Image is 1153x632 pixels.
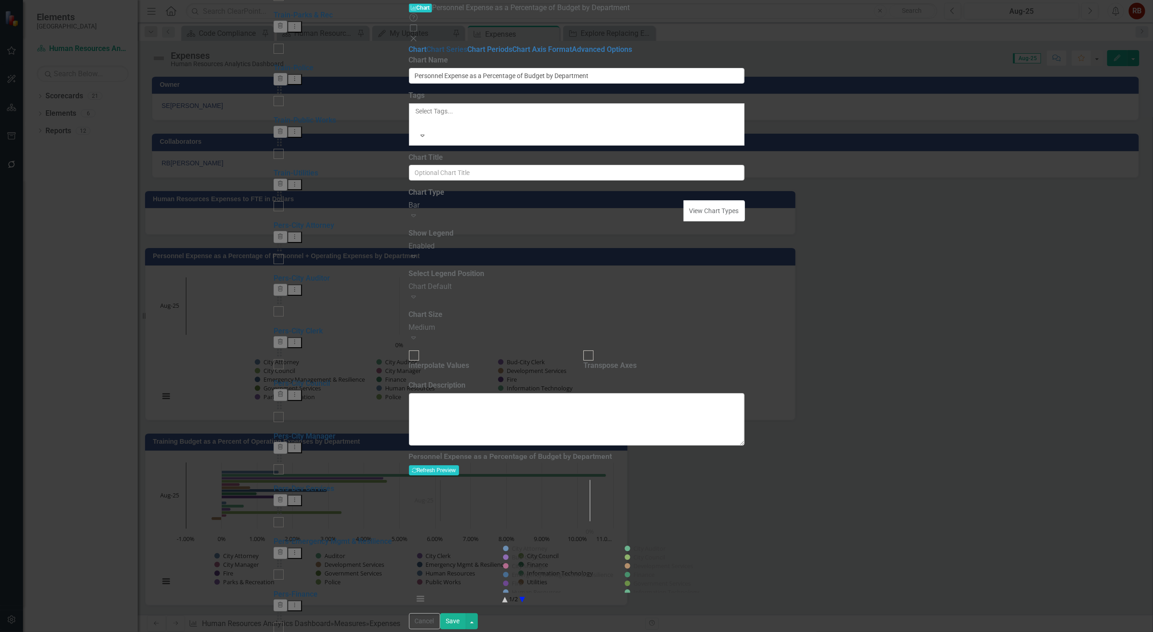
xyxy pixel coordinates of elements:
[512,570,613,579] text: Emergency Management & Resilience
[512,553,550,561] text: Bud-City Clerk
[633,544,666,553] text: City Auditor
[512,579,522,587] text: Fire
[625,571,655,579] button: Show Finance
[409,361,470,371] div: Interpolate Values
[409,465,459,475] button: Refresh Preview
[625,580,692,587] button: Show Government Services
[572,45,632,54] a: Advanced Options
[513,45,572,54] a: Chart Axis Format
[625,545,666,553] button: Show City Auditor
[409,4,432,12] span: Chart
[625,553,666,561] button: Show City Council
[503,580,522,587] button: Show Fire
[427,45,468,54] a: Chart Series
[414,592,427,605] button: View chart menu, Chart
[503,571,615,579] button: Show Emergency Management & Resilience
[633,553,665,561] text: City Council
[440,613,466,629] button: Save
[468,45,513,54] a: Chart Periods
[503,562,548,570] button: Show City Manager
[583,361,637,371] div: Transpose Axes
[625,562,694,570] button: Show Development Services
[512,588,561,596] text: Human Resources
[409,475,744,613] svg: Interactive chart
[633,579,691,587] text: Government Services
[409,380,466,391] label: Chart Description
[409,310,443,320] label: Chart Size
[409,165,744,181] input: Optional Chart Title
[512,562,548,570] text: City Manager
[512,544,548,553] text: City Attorney
[409,200,684,211] div: Bar
[503,553,551,561] button: Show Bud-City Clerk
[432,3,630,12] span: Personnel Expense as a Percentage of Budget by Department
[409,152,443,163] label: Chart Title
[409,475,744,613] div: Chart. Highcharts interactive chart.
[409,322,744,333] div: Medium
[416,107,738,116] div: Select Tags...
[633,588,700,596] text: Information Technology
[409,187,445,198] label: Chart Type
[409,228,454,239] label: Show Legend
[683,200,745,221] button: View Chart Types
[409,241,744,252] div: Enabled
[409,452,744,461] h3: Personnel Expense as a Percentage of Budget by Department
[414,496,433,504] text: Aug-25
[509,595,518,604] text: 1/2
[409,55,448,66] label: Chart Name
[633,562,693,570] text: Development Services
[409,269,485,279] label: Select Legend Position
[409,45,427,54] a: Chart
[633,570,655,579] text: Finance
[586,527,594,536] text: 0%
[409,613,440,629] button: Cancel
[409,90,425,101] label: Tags
[503,545,548,553] button: Show City Attorney
[409,282,744,292] div: Chart Default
